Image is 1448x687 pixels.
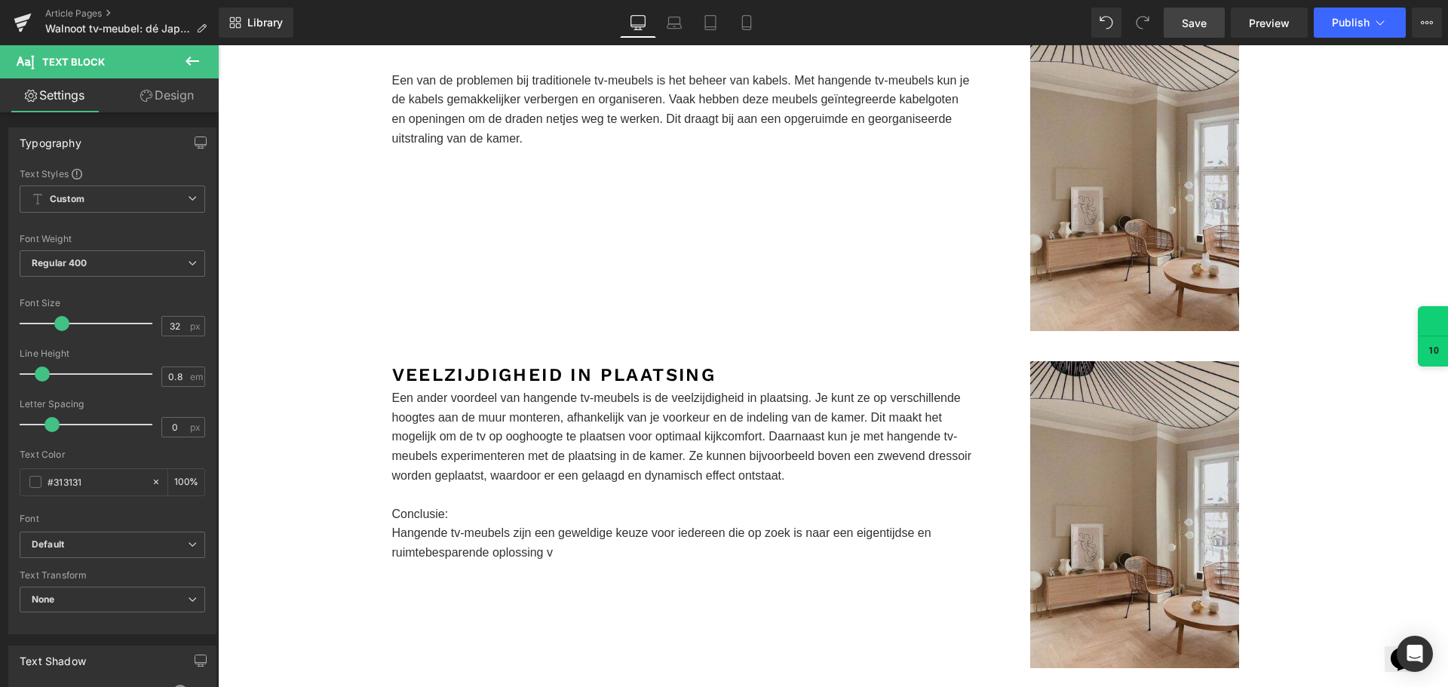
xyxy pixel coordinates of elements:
a: 10 [1201,262,1230,320]
div: Text Shadow [20,646,86,667]
button: Publish [1314,8,1406,38]
i: Default [32,538,64,551]
div: Typography [20,128,81,149]
button: More [1412,8,1442,38]
div: % [168,469,204,495]
div: Text Styles [20,167,205,179]
span: 10 [1210,299,1221,312]
b: Custom [50,193,84,206]
span: em [190,372,203,382]
span: Text Block [42,56,105,68]
span: px [190,422,203,432]
span: Conclusie: [174,462,231,475]
span: Preview [1249,15,1290,31]
h2: Veelzijdigheid in plaatsing [174,316,755,343]
span: Publish [1332,17,1370,29]
div: Text Color [20,449,205,460]
div: Font Weight [20,234,205,244]
span: Een ander voordeel van hangende tv-meubels is de veelzijdigheid in plaatsing. Je kunt ze op versc... [174,346,753,436]
span: Walnoot tv-meubel: dé Japandi trend van 2025 [45,23,190,35]
div: Font Size [20,298,205,308]
input: Color [48,474,144,490]
a: New Library [219,8,293,38]
div: Line Height [20,348,205,359]
span: Save [1182,15,1207,31]
button: Undo [1091,8,1121,38]
div: Text Transform [20,570,205,581]
a: Desktop [620,8,656,38]
div: Letter Spacing [20,399,205,409]
a: Design [112,78,222,112]
a: Article Pages [45,8,219,20]
div: Font [20,514,205,524]
iframe: chat widget [1167,581,1215,627]
a: Preview [1231,8,1308,38]
b: Regular 400 [32,257,87,268]
span: px [190,321,203,331]
a: Mobile [729,8,765,38]
a: Tablet [692,8,729,38]
button: Redo [1127,8,1158,38]
font: Een van de problemen bij traditionele tv-meubels is het beheer van kabels. Met hangende tv-meubel... [174,29,752,100]
span: Library [247,16,283,29]
span: Hangende tv-meubels zijn een geweldige keuze voor iedereen die op zoek is naar een eigentijdse en... [174,481,713,514]
a: Laptop [656,8,692,38]
div: Open Intercom Messenger [1397,636,1433,672]
b: None [32,593,55,605]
